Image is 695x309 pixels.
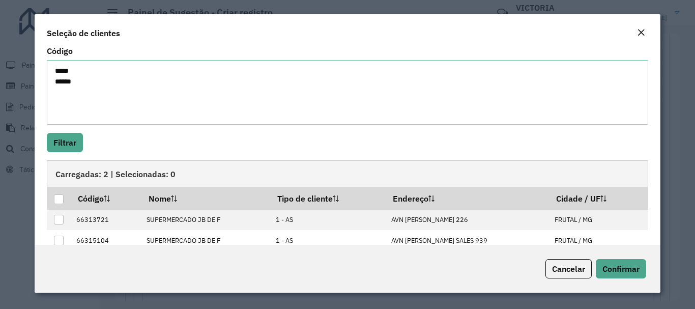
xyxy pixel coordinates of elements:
button: Filtrar [47,133,83,152]
td: AVN [PERSON_NAME] 226 [386,209,549,230]
td: 66315104 [71,230,141,251]
span: Cancelar [552,264,585,274]
button: Close [634,26,648,40]
button: Confirmar [596,259,646,278]
th: Código [71,187,141,209]
span: Confirmar [602,264,640,274]
th: Nome [141,187,271,209]
th: Cidade / UF [549,187,648,209]
td: AVN [PERSON_NAME] SALES 939 [386,230,549,251]
td: 1 - AS [271,230,386,251]
td: FRUTAL / MG [549,230,648,251]
h4: Seleção de clientes [47,27,120,39]
td: FRUTAL / MG [549,209,648,230]
div: Carregadas: 2 | Selecionadas: 0 [47,160,648,187]
label: Código [47,45,73,57]
td: SUPERMERCADO JB DE F [141,209,271,230]
td: SUPERMERCADO JB DE F [141,230,271,251]
button: Cancelar [545,259,592,278]
th: Tipo de cliente [271,187,386,209]
th: Endereço [386,187,549,209]
td: 66313721 [71,209,141,230]
em: Fechar [637,29,645,37]
td: 1 - AS [271,209,386,230]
